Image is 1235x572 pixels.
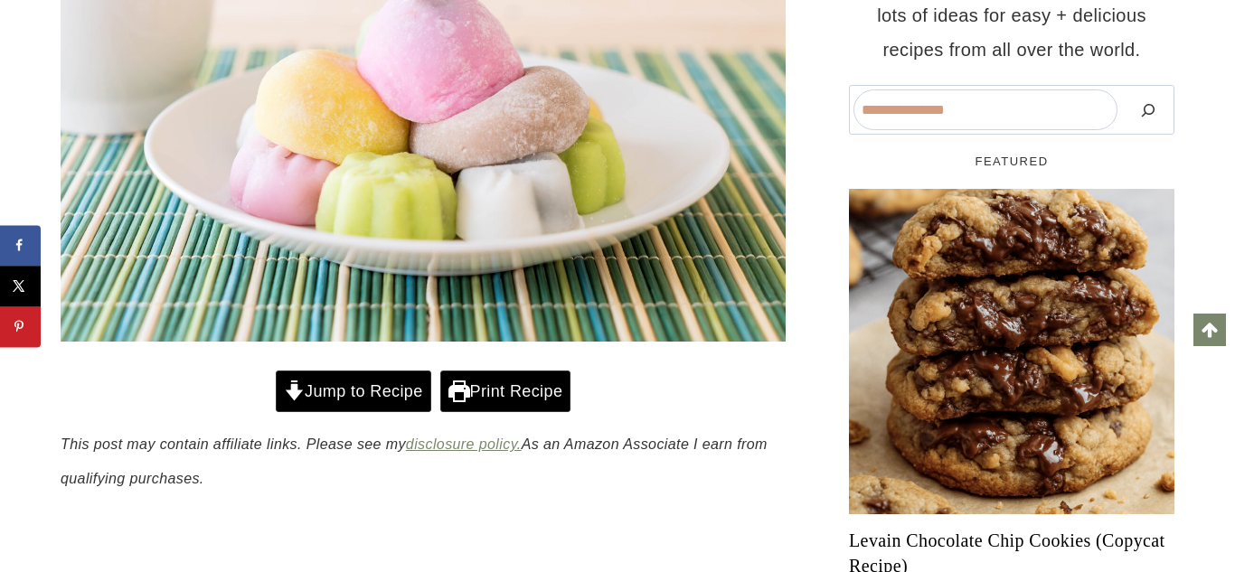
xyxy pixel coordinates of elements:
[276,370,431,412] a: Jump to Recipe
[1193,314,1226,346] a: Scroll to top
[849,189,1174,514] a: Read More Levain Chocolate Chip Cookies (Copycat Recipe)
[1127,89,1170,130] button: Search
[440,370,570,412] a: Print Recipe
[406,436,522,452] a: disclosure policy.
[61,436,768,486] em: This post may contain affiliate links. Please see my As an Amazon Associate I earn from qualifyin...
[849,153,1174,171] h5: FEATURED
